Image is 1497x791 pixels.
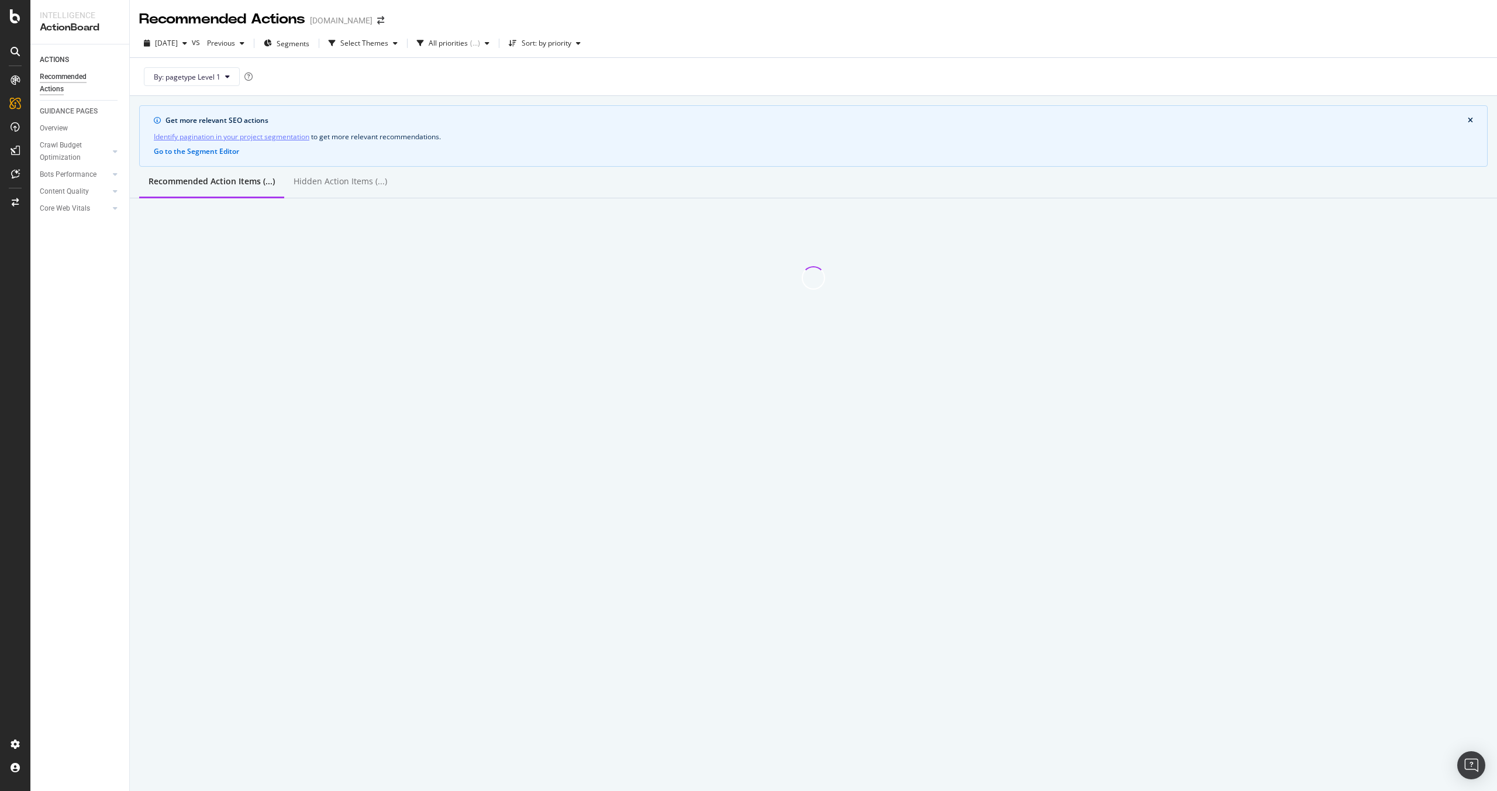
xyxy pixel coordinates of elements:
div: info banner [139,105,1488,167]
button: All priorities(...) [412,34,494,53]
a: Content Quality [40,185,109,198]
div: Content Quality [40,185,89,198]
button: Previous [202,34,249,53]
div: Intelligence [40,9,120,21]
div: GUIDANCE PAGES [40,105,98,118]
div: Sort: by priority [522,40,571,47]
div: Get more relevant SEO actions [165,115,1468,126]
div: ( ... ) [470,40,480,47]
div: ActionBoard [40,21,120,35]
a: Identify pagination in your project segmentation [154,130,309,143]
span: By: pagetype Level 1 [154,72,220,82]
span: Segments [277,39,309,49]
span: 2025 Oct. 5th [155,38,178,48]
a: Core Web Vitals [40,202,109,215]
div: [DOMAIN_NAME] [310,15,372,26]
span: vs [192,36,202,48]
span: Previous [202,38,235,48]
button: Go to the Segment Editor [154,147,239,156]
a: ACTIONS [40,54,121,66]
div: Overview [40,122,68,135]
button: Sort: by priority [504,34,585,53]
div: Open Intercom Messenger [1457,751,1485,779]
button: close banner [1465,114,1476,127]
div: Core Web Vitals [40,202,90,215]
button: Segments [259,34,314,53]
a: Bots Performance [40,168,109,181]
div: All priorities [429,40,468,47]
button: [DATE] [139,34,192,53]
div: arrow-right-arrow-left [377,16,384,25]
a: GUIDANCE PAGES [40,105,121,118]
div: Recommended Actions [139,9,305,29]
div: Select Themes [340,40,388,47]
a: Recommended Actions [40,71,121,95]
div: Hidden Action Items (...) [294,176,387,187]
button: By: pagetype Level 1 [144,67,240,86]
div: Crawl Budget Optimization [40,139,101,164]
a: Crawl Budget Optimization [40,139,109,164]
button: Select Themes [324,34,402,53]
a: Overview [40,122,121,135]
div: ACTIONS [40,54,69,66]
div: to get more relevant recommendations . [154,130,1473,143]
div: Recommended Actions [40,71,110,95]
div: Bots Performance [40,168,96,181]
div: Recommended Action Items (...) [149,176,275,187]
